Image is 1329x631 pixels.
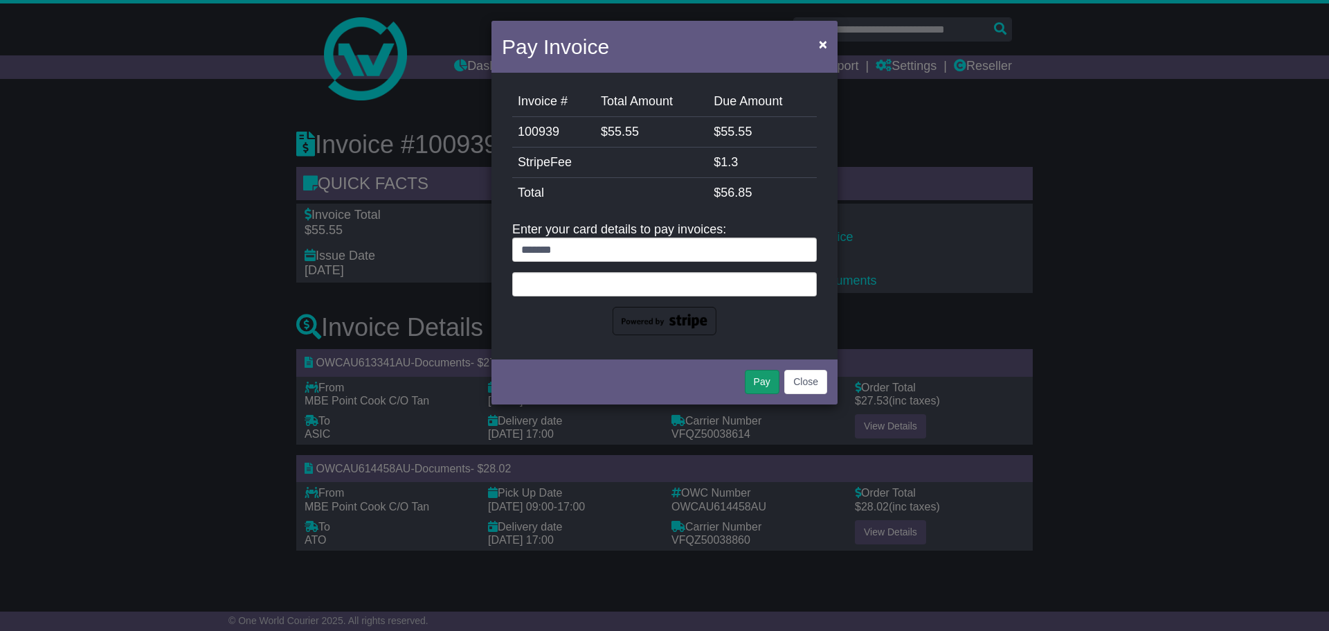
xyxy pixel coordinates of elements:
[708,117,817,148] td: $
[721,125,752,139] span: 55.55
[708,148,817,178] td: $
[521,277,808,289] iframe: Secure card payment input frame
[512,178,708,208] td: Total
[608,125,639,139] span: 55.55
[812,30,834,58] button: Close
[784,370,827,394] button: Close
[512,87,595,117] td: Invoice #
[512,117,595,148] td: 100939
[595,117,708,148] td: $
[721,155,738,169] span: 1.3
[745,370,779,394] button: Pay
[512,148,708,178] td: StripeFee
[819,36,827,52] span: ×
[502,31,609,62] h4: Pay Invoice
[512,222,817,335] div: Enter your card details to pay invoices:
[595,87,708,117] td: Total Amount
[708,178,817,208] td: $
[613,307,716,336] img: powered-by-stripe.png
[708,87,817,117] td: Due Amount
[721,186,752,199] span: 56.85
